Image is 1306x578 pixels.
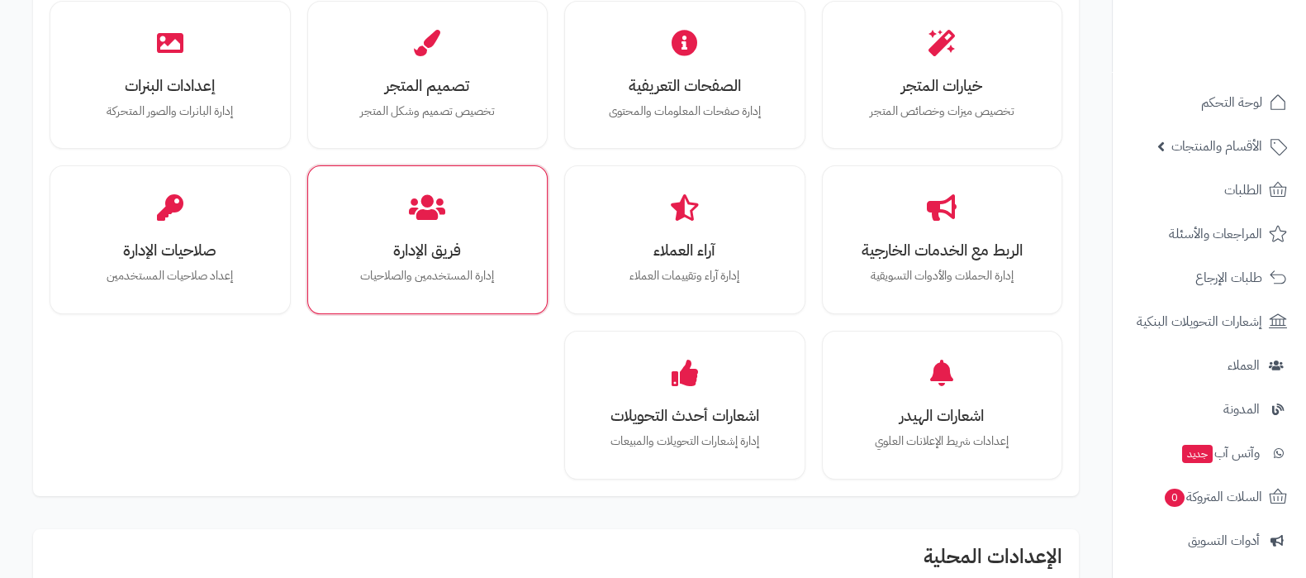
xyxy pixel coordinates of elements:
[1123,302,1296,342] a: إشعارات التحويلات البنكية
[336,241,520,259] h3: فريق الإدارة
[593,241,776,259] h3: آراء العملاء
[62,13,278,137] a: إعدادات البنراتإدارة البانرات والصور المتحركة
[1137,310,1262,333] span: إشعارات التحويلات البنكية
[62,178,278,302] a: صلاحيات الإدارةإعداد صلاحيات المستخدمين
[78,77,262,94] h3: إعدادات البنرات
[834,343,1051,467] a: اشعارات الهيدرإعدادات شريط الإعلانات العلوي
[851,241,1034,259] h3: الربط مع الخدمات الخارجية
[593,432,776,451] p: إدارة إشعارات التحويلات والمبيعات
[577,13,793,137] a: الصفحات التعريفيةإدارة صفحات المعلومات والمحتوى
[1123,214,1296,254] a: المراجعات والأسئلة
[1224,179,1262,202] span: الطلبات
[78,103,262,121] p: إدارة البانرات والصور المتحركة
[1123,477,1296,517] a: السلات المتروكة0
[320,178,536,302] a: فريق الإدارةإدارة المستخدمين والصلاحيات
[336,103,520,121] p: تخصيص تصميم وشكل المتجر
[834,178,1051,302] a: الربط مع الخدمات الخارجيةإدارة الحملات والأدوات التسويقية
[1123,258,1296,298] a: طلبات الإرجاع
[851,432,1034,451] p: إعدادات شريط الإعلانات العلوي
[336,77,520,94] h3: تصميم المتجر
[851,407,1034,424] h3: اشعارات الهيدر
[851,267,1034,285] p: إدارة الحملات والأدوات التسويقية
[1188,529,1260,552] span: أدوات التسويق
[851,77,1034,94] h3: خيارات المتجر
[1123,83,1296,122] a: لوحة التحكم
[834,13,1051,137] a: خيارات المتجرتخصيص ميزات وخصائص المتجر
[1201,91,1262,114] span: لوحة التحكم
[577,178,793,302] a: آراء العملاءإدارة آراء وتقييمات العملاء
[1123,433,1296,473] a: وآتس آبجديد
[593,407,776,424] h3: اشعارات أحدث التحويلات
[336,267,520,285] p: إدارة المستخدمين والصلاحيات
[577,343,793,467] a: اشعارات أحدث التحويلاتإدارة إشعارات التحويلات والمبيعات
[78,267,262,285] p: إعداد صلاحيات المستخدمين
[1195,266,1262,289] span: طلبات الإرجاع
[1123,170,1296,210] a: الطلبات
[593,77,776,94] h3: الصفحات التعريفية
[851,103,1034,121] p: تخصيص ميزات وخصائص المتجر
[1171,135,1262,158] span: الأقسام والمنتجات
[1163,485,1262,509] span: السلات المتروكة
[1169,222,1262,246] span: المراجعات والأسئلة
[1123,346,1296,385] a: العملاء
[50,546,1062,576] h2: الإعدادات المحلية
[593,103,776,121] p: إدارة صفحات المعلومات والمحتوى
[1228,354,1260,377] span: العملاء
[1223,398,1260,421] span: المدونة
[593,267,776,285] p: إدارة آراء وتقييمات العملاء
[78,241,262,259] h3: صلاحيات الإدارة
[1165,489,1185,507] span: 0
[1182,445,1213,463] span: جديد
[1123,389,1296,429] a: المدونة
[320,13,536,137] a: تصميم المتجرتخصيص تصميم وشكل المتجر
[1180,442,1260,465] span: وآتس آب
[1123,521,1296,561] a: أدوات التسويق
